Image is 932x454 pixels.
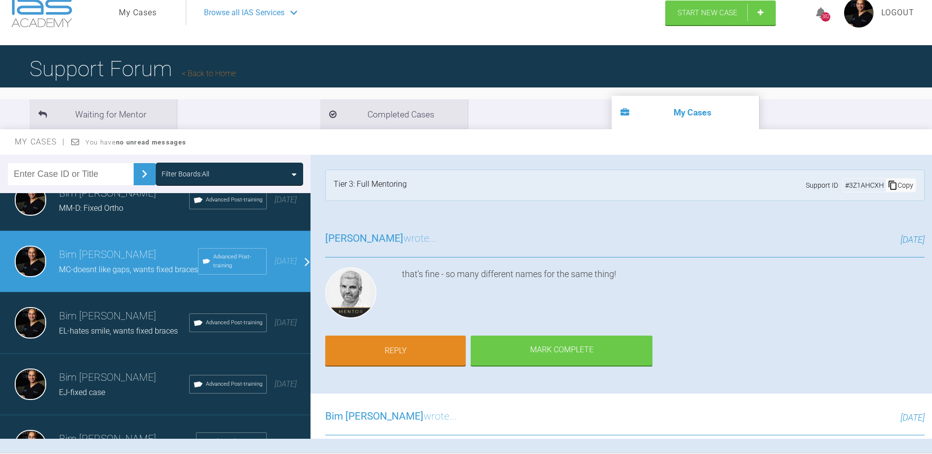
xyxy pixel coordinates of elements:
[119,6,157,19] a: My Cases
[612,96,759,129] li: My Cases
[213,253,262,270] span: Advanced Post-training
[59,203,123,213] span: MM-D: Fixed Ortho
[8,163,134,185] input: Enter Case ID or Title
[325,232,403,244] span: [PERSON_NAME]
[843,180,886,191] div: # 3Z1AHCXH
[204,6,284,19] span: Browse all IAS Services
[15,369,46,400] img: Bim Sawhney
[275,256,297,266] span: [DATE]
[320,99,468,129] li: Completed Cases
[325,336,466,366] a: Reply
[206,380,262,389] span: Advanced Post-training
[15,184,46,216] img: Bim Sawhney
[881,6,914,19] a: Logout
[15,307,46,339] img: Bim Sawhney
[182,69,236,78] a: Back to Home
[325,408,457,425] h3: wrote...
[275,195,297,204] span: [DATE]
[402,267,925,322] div: that's fine - so many different names for the same thing!
[59,369,189,386] h3: Bim [PERSON_NAME]
[275,379,297,389] span: [DATE]
[325,410,424,422] span: Bim [PERSON_NAME]
[59,265,198,274] span: MC-doesnt like gaps, wants fixed braces
[29,99,177,129] li: Waiting for Mentor
[59,388,105,397] span: EJ-fixed case
[116,139,186,146] strong: no unread messages
[275,318,297,327] span: [DATE]
[29,52,236,86] h1: Support Forum
[806,180,838,191] span: Support ID
[325,267,376,318] img: Ross Hobson
[206,196,262,204] span: Advanced Post-training
[821,12,830,22] div: 382
[886,179,915,192] div: Copy
[59,185,189,202] h3: Bim [PERSON_NAME]
[162,169,209,179] div: Filter Boards: All
[678,8,737,17] span: Start New Case
[59,247,198,263] h3: Bim [PERSON_NAME]
[59,431,196,448] h3: Bim [PERSON_NAME]
[325,230,437,247] h3: wrote...
[334,178,407,193] div: Tier 3: Full Mentoring
[206,318,262,327] span: Advanced Post-training
[471,336,652,366] div: Mark Complete
[59,326,178,336] span: EL-hates smile, wants fixed braces
[15,246,46,277] img: Bim Sawhney
[665,0,776,25] a: Start New Case
[59,308,189,325] h3: Bim [PERSON_NAME]
[901,412,925,423] span: [DATE]
[137,166,152,182] img: chevronRight.28bd32b0.svg
[901,234,925,245] span: [DATE]
[15,137,65,146] span: My Cases
[85,139,186,146] span: You have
